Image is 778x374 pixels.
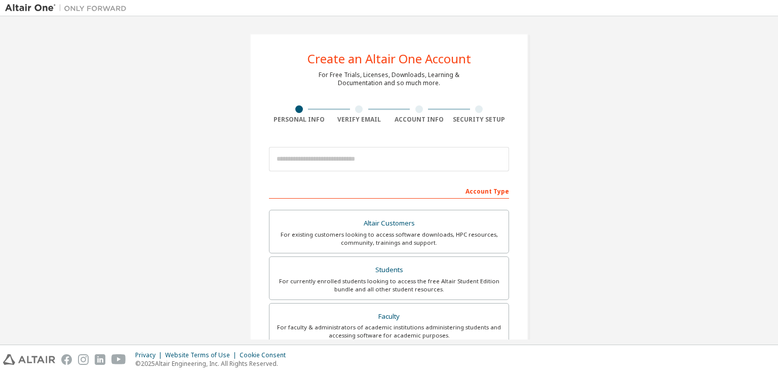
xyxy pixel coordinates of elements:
[307,53,471,65] div: Create an Altair One Account
[269,182,509,199] div: Account Type
[95,354,105,365] img: linkedin.svg
[329,116,390,124] div: Verify Email
[165,351,240,359] div: Website Terms of Use
[276,263,502,277] div: Students
[276,310,502,324] div: Faculty
[276,323,502,340] div: For faculty & administrators of academic institutions administering students and accessing softwa...
[276,216,502,231] div: Altair Customers
[276,231,502,247] div: For existing customers looking to access software downloads, HPC resources, community, trainings ...
[61,354,72,365] img: facebook.svg
[78,354,89,365] img: instagram.svg
[3,354,55,365] img: altair_logo.svg
[269,116,329,124] div: Personal Info
[449,116,510,124] div: Security Setup
[135,359,292,368] p: © 2025 Altair Engineering, Inc. All Rights Reserved.
[5,3,132,13] img: Altair One
[276,277,502,293] div: For currently enrolled students looking to access the free Altair Student Edition bundle and all ...
[319,71,459,87] div: For Free Trials, Licenses, Downloads, Learning & Documentation and so much more.
[111,354,126,365] img: youtube.svg
[240,351,292,359] div: Cookie Consent
[389,116,449,124] div: Account Info
[135,351,165,359] div: Privacy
